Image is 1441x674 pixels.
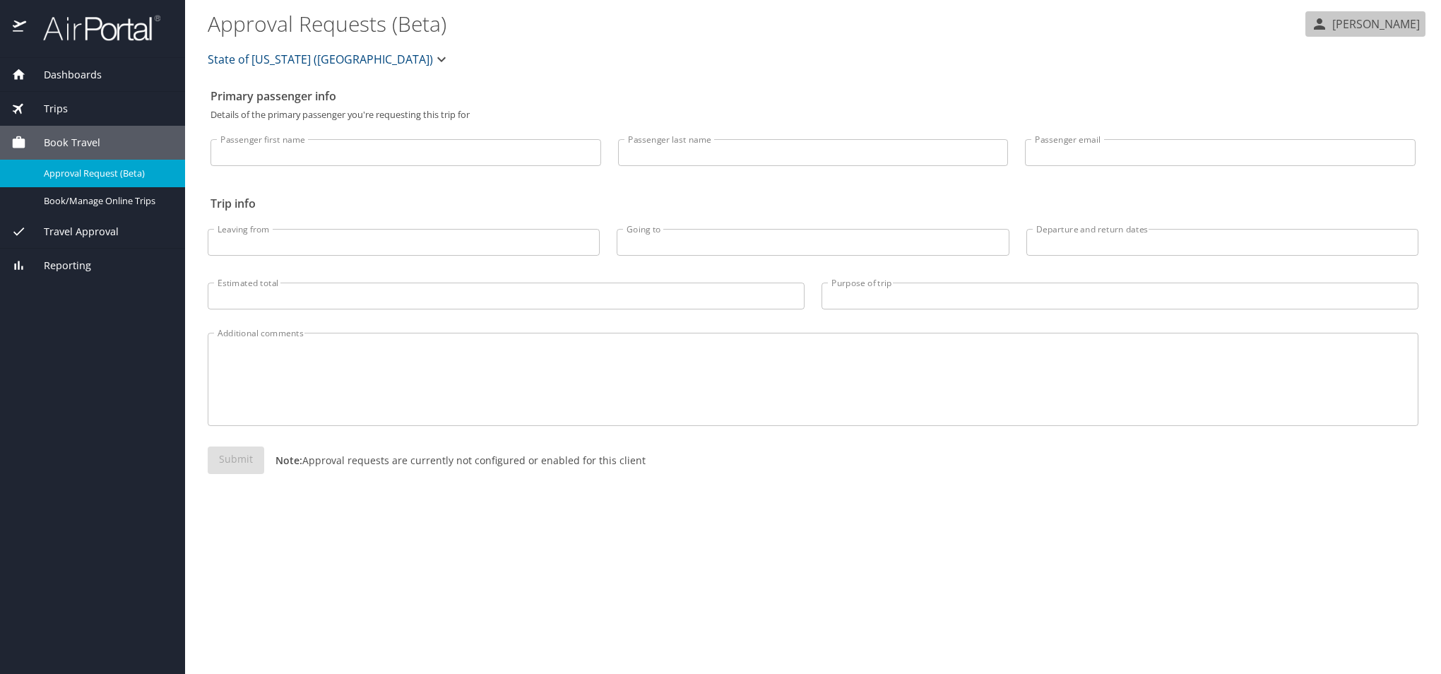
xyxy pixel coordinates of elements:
[208,49,433,69] span: State of [US_STATE] ([GEOGRAPHIC_DATA])
[275,454,302,467] strong: Note:
[26,101,68,117] span: Trips
[1328,16,1420,32] p: [PERSON_NAME]
[44,194,168,208] span: Book/Manage Online Trips
[210,85,1416,107] h2: Primary passenger info
[26,67,102,83] span: Dashboards
[210,192,1416,215] h2: Trip info
[202,45,456,73] button: State of [US_STATE] ([GEOGRAPHIC_DATA])
[28,14,160,42] img: airportal-logo.png
[26,258,91,273] span: Reporting
[26,224,119,240] span: Travel Approval
[264,453,646,468] p: Approval requests are currently not configured or enabled for this client
[210,110,1416,119] p: Details of the primary passenger you're requesting this trip for
[1305,11,1425,37] button: [PERSON_NAME]
[26,135,100,150] span: Book Travel
[44,167,168,180] span: Approval Request (Beta)
[13,14,28,42] img: icon-airportal.png
[208,1,1300,45] h1: Approval Requests (Beta)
